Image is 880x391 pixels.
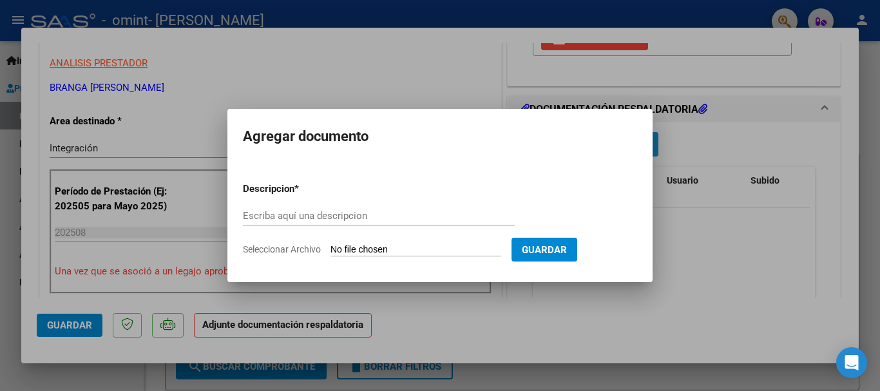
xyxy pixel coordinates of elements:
div: Open Intercom Messenger [836,347,867,378]
h2: Agregar documento [243,124,637,149]
span: Guardar [522,244,567,256]
button: Guardar [512,238,577,262]
span: Seleccionar Archivo [243,244,321,254]
p: Descripcion [243,182,361,196]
